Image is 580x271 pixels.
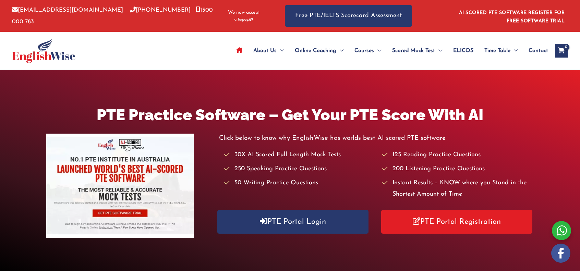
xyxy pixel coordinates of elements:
a: Online CoachingMenu Toggle [289,39,349,63]
h1: PTE Practice Software – Get Your PTE Score With AI [46,104,533,126]
a: ELICOS [448,39,479,63]
a: About UsMenu Toggle [248,39,289,63]
p: Click below to know why EnglishWise has worlds best AI scored PTE software [219,133,534,144]
li: 125 Reading Practice Questions [382,149,534,161]
span: Menu Toggle [435,39,442,63]
a: AI SCORED PTE SOFTWARE REGISTER FOR FREE SOFTWARE TRIAL [459,10,565,24]
li: 250 Speaking Practice Questions [224,163,376,175]
li: Instant Results – KNOW where you Stand in the Shortest Amount of Time [382,177,534,200]
img: cropped-ew-logo [12,38,75,63]
img: Afterpay-Logo [234,18,253,22]
li: 50 Writing Practice Questions [224,177,376,189]
aside: Header Widget 1 [455,5,568,27]
li: 200 Listening Practice Questions [382,163,534,175]
li: 30X AI Scored Full Length Mock Tests [224,149,376,161]
span: Menu Toggle [336,39,343,63]
a: Contact [523,39,548,63]
a: CoursesMenu Toggle [349,39,387,63]
a: Time TableMenu Toggle [479,39,523,63]
span: ELICOS [453,39,473,63]
img: white-facebook.png [551,244,570,263]
span: Courses [354,39,374,63]
a: Scored Mock TestMenu Toggle [387,39,448,63]
span: Menu Toggle [510,39,518,63]
span: Online Coaching [295,39,336,63]
span: Menu Toggle [374,39,381,63]
a: Free PTE/IELTS Scorecard Assessment [285,5,412,27]
span: We now accept [228,9,260,16]
img: pte-institute-main [46,134,194,238]
a: View Shopping Cart, empty [555,44,568,58]
span: About Us [253,39,277,63]
span: Menu Toggle [277,39,284,63]
nav: Site Navigation: Main Menu [231,39,548,63]
span: Contact [529,39,548,63]
span: Time Table [484,39,510,63]
a: 1300 000 783 [12,7,213,24]
a: [PHONE_NUMBER] [130,7,191,13]
a: PTE Portal Login [217,210,368,234]
span: Scored Mock Test [392,39,435,63]
a: [EMAIL_ADDRESS][DOMAIN_NAME] [12,7,123,13]
a: PTE Portal Registration [381,210,532,234]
